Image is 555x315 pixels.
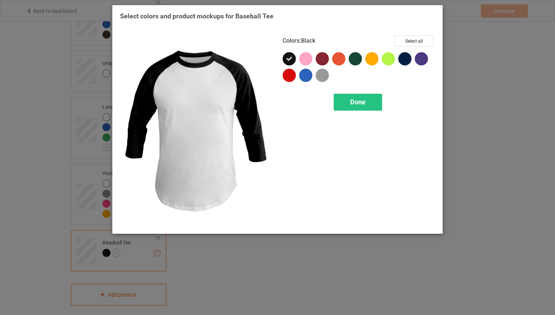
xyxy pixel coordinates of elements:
span: Colors [283,37,300,44]
span: Done [350,98,366,106]
img: regular.jpg [120,35,272,226]
img: heather_texture.png [316,69,329,82]
h4: : [283,37,315,45]
span: Select colors and product mockups for Baseball Tee [120,12,273,20]
span: Black [301,37,315,44]
button: Select all [394,35,434,47]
